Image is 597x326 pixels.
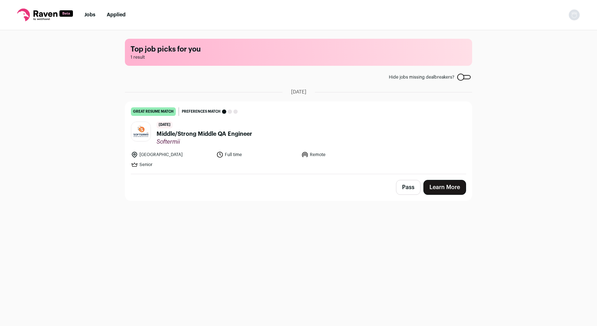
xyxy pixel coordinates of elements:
[569,9,580,21] button: Open dropdown
[157,130,252,138] span: Middle/Strong Middle QA Engineer
[569,9,580,21] img: nopic.png
[157,138,252,145] span: Softermii
[396,180,421,195] button: Pass
[131,122,150,141] img: fa450c0cdaa19b8bc296ff8cfa9019e13adbbfd122c95673fcb6c19cc4c0a808.jpg
[182,108,221,115] span: Preferences match
[84,12,95,17] a: Jobs
[125,102,472,174] a: great resume match Preferences match [DATE] Middle/Strong Middle QA Engineer Softermii [GEOGRAPHI...
[423,180,466,195] a: Learn More
[131,44,466,54] h1: Top job picks for you
[216,151,297,158] li: Full time
[131,151,212,158] li: [GEOGRAPHIC_DATA]
[131,107,176,116] div: great resume match
[291,89,306,96] span: [DATE]
[131,161,212,168] li: Senior
[131,54,466,60] span: 1 result
[389,74,454,80] span: Hide jobs missing dealbreakers?
[301,151,382,158] li: Remote
[107,12,126,17] a: Applied
[157,122,173,128] span: [DATE]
